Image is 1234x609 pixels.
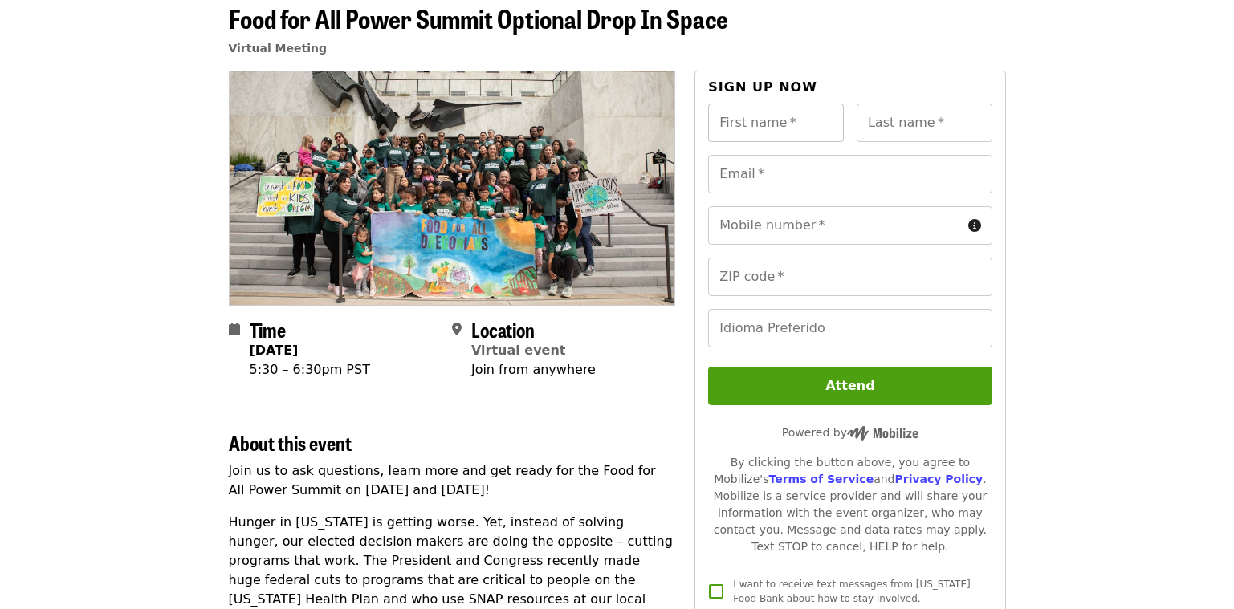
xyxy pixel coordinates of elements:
[782,426,918,439] span: Powered by
[229,42,327,55] a: Virtual Meeting
[708,258,992,296] input: ZIP code
[708,104,844,142] input: First name
[250,360,370,380] div: 5:30 – 6:30pm PST
[733,579,970,604] span: I want to receive text messages from [US_STATE] Food Bank about how to stay involved.
[452,322,462,337] i: map-marker-alt icon
[708,367,992,405] button: Attend
[968,218,981,233] i: circle-info icon
[708,454,992,555] div: By clicking the button above, you agree to Mobilize's and . Mobilize is a service provider and wi...
[708,79,817,95] span: Sign up now
[857,104,992,142] input: Last name
[894,473,983,485] a: Privacy Policy
[768,473,874,485] a: Terms of Service
[708,309,992,347] input: Idioma Preferido
[229,428,352,457] span: About this event
[708,155,992,193] input: Email
[847,426,918,441] img: Powered by Mobilize
[250,315,286,343] span: Time
[708,206,961,245] input: Mobile number
[471,315,535,343] span: Location
[471,343,566,358] a: Virtual event
[250,343,299,358] strong: [DATE]
[229,322,240,337] i: calendar icon
[229,461,676,500] p: Join us to ask questions, learn more and get ready for the Food for All Power Summit on [DATE] an...
[471,362,596,377] span: Join from anywhere
[230,71,675,304] img: Food for All Power Summit Optional Drop In Space organized by Oregon Food Bank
